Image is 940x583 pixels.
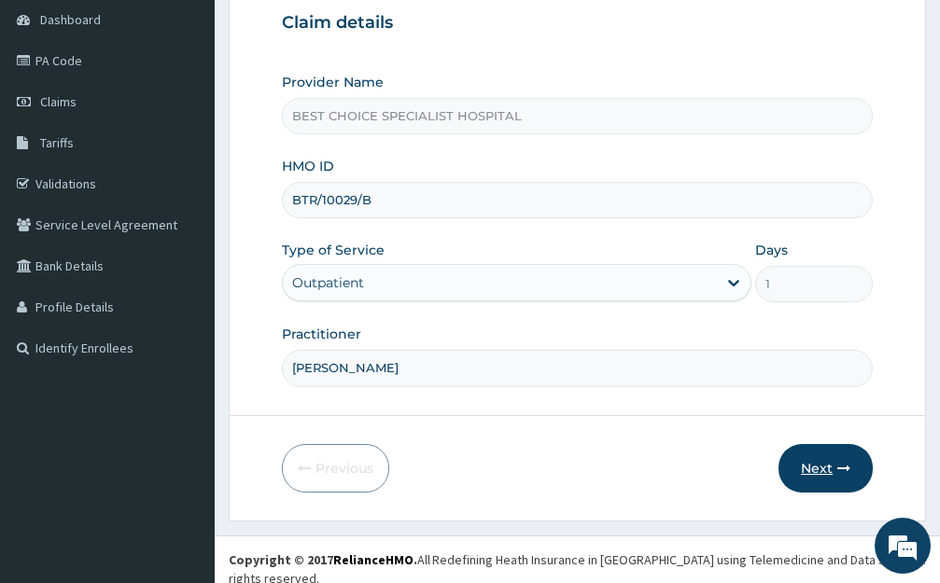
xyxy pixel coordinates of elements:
[432,550,926,569] div: Redefining Heath Insurance in [GEOGRAPHIC_DATA] using Telemedicine and Data Science!
[292,273,364,292] div: Outpatient
[282,350,873,386] input: Enter Name
[282,325,361,343] label: Practitioner
[108,174,258,362] span: We're online!
[97,104,314,129] div: Chat with us now
[755,241,788,259] label: Days
[282,241,385,259] label: Type of Service
[40,93,77,110] span: Claims
[282,13,873,34] h3: Claim details
[229,551,417,568] strong: Copyright © 2017 .
[9,386,356,451] textarea: Type your message and hit 'Enter'
[333,551,414,568] a: RelianceHMO
[282,182,873,218] input: Enter HMO ID
[306,9,351,54] div: Minimize live chat window
[282,157,334,175] label: HMO ID
[779,444,873,493] button: Next
[40,134,74,151] span: Tariffs
[35,93,76,140] img: d_794563401_company_1708531726252_794563401
[282,73,384,91] label: Provider Name
[282,444,389,493] button: Previous
[40,11,101,28] span: Dashboard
